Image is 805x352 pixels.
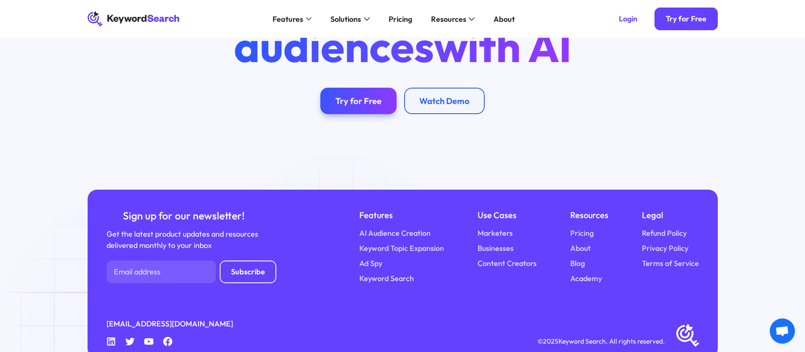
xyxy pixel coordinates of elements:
[478,258,537,269] a: Content Creators
[478,227,513,239] a: Marketers
[642,258,699,269] a: Terms of Service
[335,96,382,106] div: Try for Free
[642,209,699,222] div: Legal
[608,8,649,30] a: Login
[538,336,665,347] div: © Keyword Search. All rights reserved.
[478,242,514,254] a: Businesses
[106,209,261,223] div: Sign up for our newsletter!
[654,8,718,30] a: Try for Free
[330,13,361,25] div: Solutions
[431,13,466,25] div: Resources
[434,18,571,73] span: with AI
[570,209,608,222] div: Resources
[770,318,795,344] a: Open chat
[359,273,414,284] a: Keyword Search
[642,227,687,239] a: Refund Policy
[478,209,537,222] div: Use Cases
[389,13,412,25] div: Pricing
[273,13,303,25] div: Features
[570,258,585,269] a: Blog
[488,11,520,26] a: About
[570,273,602,284] a: Academy
[570,242,591,254] a: About
[220,261,276,283] input: Subscribe
[359,209,444,222] div: Features
[106,228,261,251] div: Get the latest product updates and resources delivered monthly to your inbox
[320,88,397,114] a: Try for Free
[383,11,418,26] a: Pricing
[359,227,431,239] a: AI Audience Creation
[106,318,233,329] a: [EMAIL_ADDRESS][DOMAIN_NAME]
[106,261,276,283] form: Newsletter Form
[359,242,444,254] a: Keyword Topic Expansion
[106,261,216,283] input: Email address
[570,227,594,239] a: Pricing
[666,14,706,24] div: Try for Free
[619,14,637,24] div: Login
[359,258,382,269] a: Ad Spy
[543,337,558,345] span: 2025
[493,13,515,25] div: About
[404,88,485,114] a: Watch Demo
[642,242,688,254] a: Privacy Policy
[419,96,470,106] div: Watch Demo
